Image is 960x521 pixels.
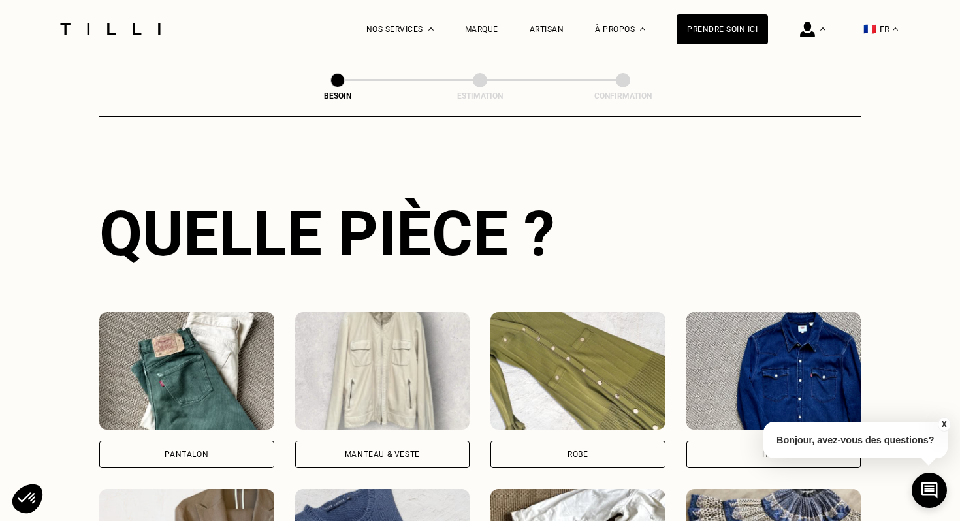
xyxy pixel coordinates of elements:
[800,22,815,37] img: icône connexion
[465,25,498,34] a: Marque
[686,312,861,430] img: Tilli retouche votre Haut
[820,27,825,31] img: Menu déroulant
[272,91,403,101] div: Besoin
[763,422,948,458] p: Bonjour, avez-vous des questions?
[99,312,274,430] img: Tilli retouche votre Pantalon
[863,23,876,35] span: 🇫🇷
[428,27,434,31] img: Menu déroulant
[762,450,784,458] div: Haut
[295,312,470,430] img: Tilli retouche votre Manteau & Veste
[530,25,564,34] a: Artisan
[345,450,420,458] div: Manteau & Veste
[640,27,645,31] img: Menu déroulant à propos
[165,450,208,458] div: Pantalon
[56,23,165,35] img: Logo du service de couturière Tilli
[568,450,588,458] div: Robe
[893,27,898,31] img: menu déroulant
[937,417,950,432] button: X
[99,197,861,270] div: Quelle pièce ?
[677,14,768,44] a: Prendre soin ici
[415,91,545,101] div: Estimation
[558,91,688,101] div: Confirmation
[490,312,665,430] img: Tilli retouche votre Robe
